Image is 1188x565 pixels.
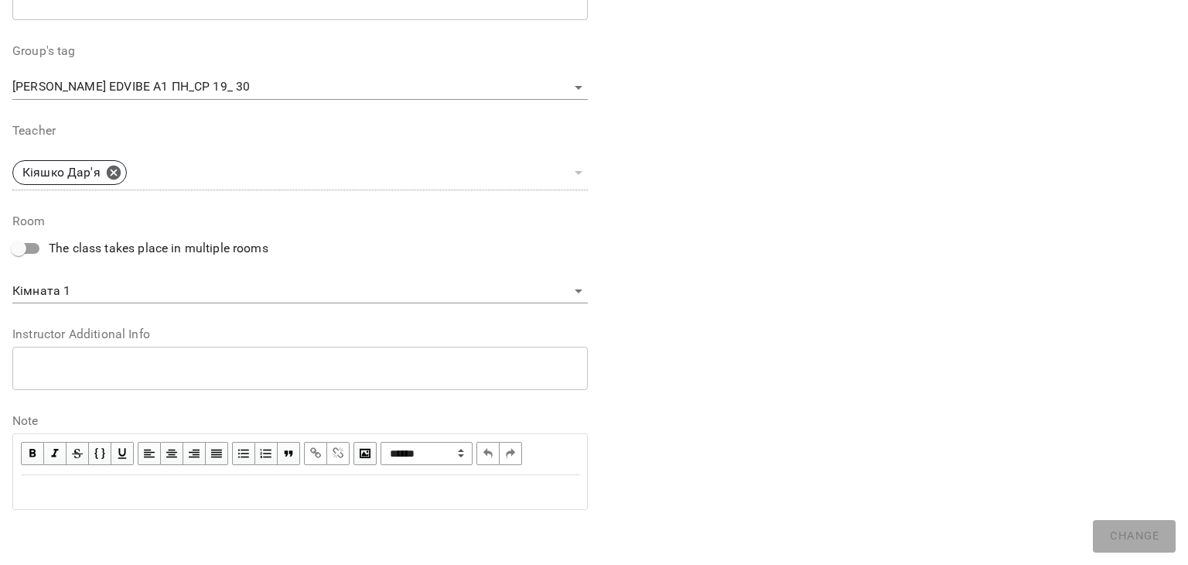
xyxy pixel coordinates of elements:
[12,156,588,190] div: Кіяшко Дар'я
[12,279,588,304] div: Кімната 1
[12,328,588,341] label: Instructor Additional Info
[381,442,473,465] select: Block type
[21,442,44,465] button: Bold
[22,163,101,182] p: Кіяшко Дар'я
[304,442,327,465] button: Link
[161,442,183,465] button: Align Center
[500,442,522,465] button: Redo
[381,442,473,465] span: Normal
[14,476,586,508] div: Edit text
[49,239,268,258] span: The class takes place in multiple rooms
[183,442,206,465] button: Align Right
[44,442,67,465] button: Italic
[12,160,127,185] div: Кіяшко Дар'я
[138,442,161,465] button: Align Left
[12,215,588,228] label: Room
[89,442,111,465] button: Monospace
[255,442,278,465] button: OL
[278,442,300,465] button: Blockquote
[12,75,588,100] div: [PERSON_NAME] EDVIBE А1 ПН_СР 19_ 30
[232,442,255,465] button: UL
[12,45,588,57] label: Group's tag
[12,415,588,427] label: Note
[476,442,500,465] button: Undo
[12,125,588,137] label: Teacher
[206,442,228,465] button: Align Justify
[353,442,377,465] button: Image
[67,442,89,465] button: Strikethrough
[111,442,134,465] button: Underline
[327,442,350,465] button: Remove Link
